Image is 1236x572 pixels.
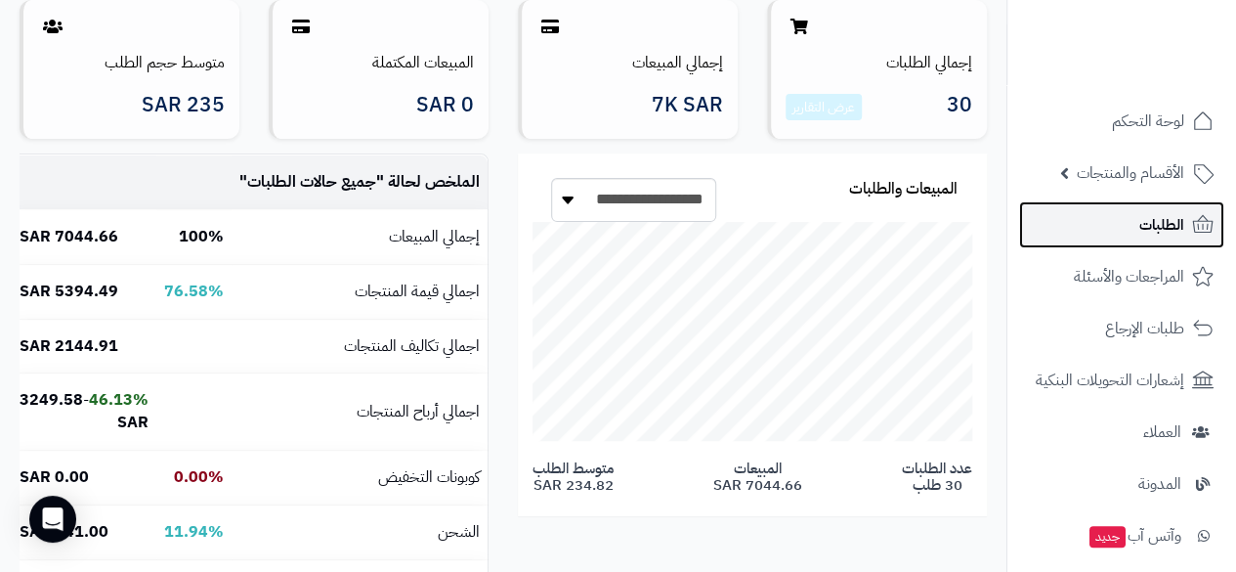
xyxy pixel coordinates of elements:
b: 46.13% [89,388,149,412]
a: وآتس آبجديد [1019,512,1224,559]
a: الطلبات [1019,201,1224,248]
div: Open Intercom Messenger [29,496,76,543]
a: المدونة [1019,461,1224,507]
span: عدد الطلبات 30 طلب [902,461,972,493]
b: 11.94% [164,520,224,544]
span: 30 [947,94,972,121]
b: 7044.66 SAR [20,225,118,248]
td: - [12,374,156,450]
b: 2144.91 SAR [20,334,118,358]
b: 0.00 SAR [20,465,89,489]
span: جميع حالات الطلبات [247,170,376,194]
img: logo-2.png [1103,15,1217,56]
a: إجمالي الطلبات [886,51,972,74]
h3: المبيعات والطلبات [849,181,958,198]
b: 76.58% [164,280,224,303]
span: وآتس آب [1087,522,1181,550]
span: لوحة التحكم [1112,108,1184,135]
td: اجمالي تكاليف المنتجات [232,320,488,374]
a: لوحة التحكم [1019,98,1224,145]
a: المبيعات المكتملة [372,51,474,74]
span: 0 SAR [416,94,474,116]
a: المراجعات والأسئلة [1019,253,1224,300]
td: اجمالي أرباح المنتجات [232,374,488,450]
span: الطلبات [1139,211,1184,239]
span: متوسط الطلب 234.82 SAR [533,461,614,493]
b: 841.00 SAR [20,520,108,544]
span: طلبات الإرجاع [1105,315,1184,342]
span: الأقسام والمنتجات [1077,159,1184,187]
td: الشحن [232,506,488,559]
td: اجمالي قيمة المنتجات [232,265,488,319]
a: إشعارات التحويلات البنكية [1019,357,1224,404]
td: الملخص لحالة " " [232,155,488,209]
span: 235 SAR [142,94,225,116]
a: متوسط حجم الطلب [105,51,225,74]
span: المبيعات 7044.66 SAR [713,461,802,493]
span: 7K SAR [652,94,723,116]
td: كوبونات التخفيض [232,451,488,505]
span: جديد [1089,526,1126,548]
span: العملاء [1143,418,1181,446]
span: المدونة [1138,470,1181,498]
b: 3249.58 SAR [20,388,149,434]
b: 5394.49 SAR [20,280,118,303]
a: إجمالي المبيعات [632,51,723,74]
a: العملاء [1019,409,1224,456]
span: إشعارات التحويلات البنكية [1036,367,1184,394]
b: 0.00% [174,465,224,489]
a: عرض التقارير [792,97,855,117]
a: طلبات الإرجاع [1019,305,1224,352]
span: المراجعات والأسئلة [1074,263,1184,290]
td: إجمالي المبيعات [232,210,488,264]
b: 100% [179,225,224,248]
